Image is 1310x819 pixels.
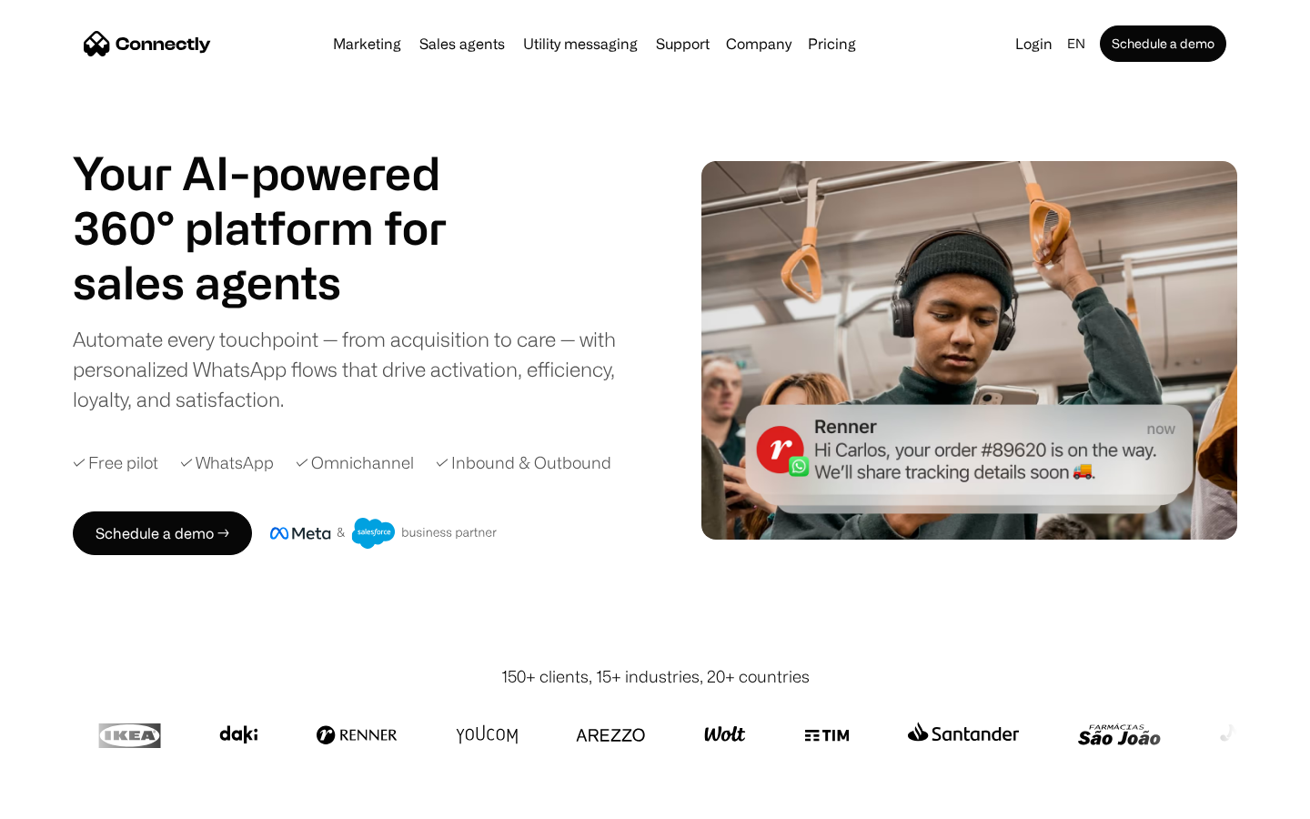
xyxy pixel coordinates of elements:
[73,324,646,414] div: Automate every touchpoint — from acquisition to care — with personalized WhatsApp flows that driv...
[73,146,491,255] h1: Your AI-powered 360° platform for
[1008,31,1060,56] a: Login
[412,36,512,51] a: Sales agents
[84,30,211,57] a: home
[801,36,863,51] a: Pricing
[270,518,498,549] img: Meta and Salesforce business partner badge.
[501,664,810,689] div: 150+ clients, 15+ industries, 20+ countries
[73,255,491,309] h1: sales agents
[1067,31,1085,56] div: en
[516,36,645,51] a: Utility messaging
[73,511,252,555] a: Schedule a demo →
[1060,31,1096,56] div: en
[73,255,491,309] div: 1 of 4
[436,450,611,475] div: ✓ Inbound & Outbound
[326,36,408,51] a: Marketing
[1100,25,1226,62] a: Schedule a demo
[649,36,717,51] a: Support
[18,785,109,813] aside: Language selected: English
[73,255,491,309] div: carousel
[36,787,109,813] ul: Language list
[73,450,158,475] div: ✓ Free pilot
[726,31,791,56] div: Company
[720,31,797,56] div: Company
[296,450,414,475] div: ✓ Omnichannel
[180,450,274,475] div: ✓ WhatsApp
